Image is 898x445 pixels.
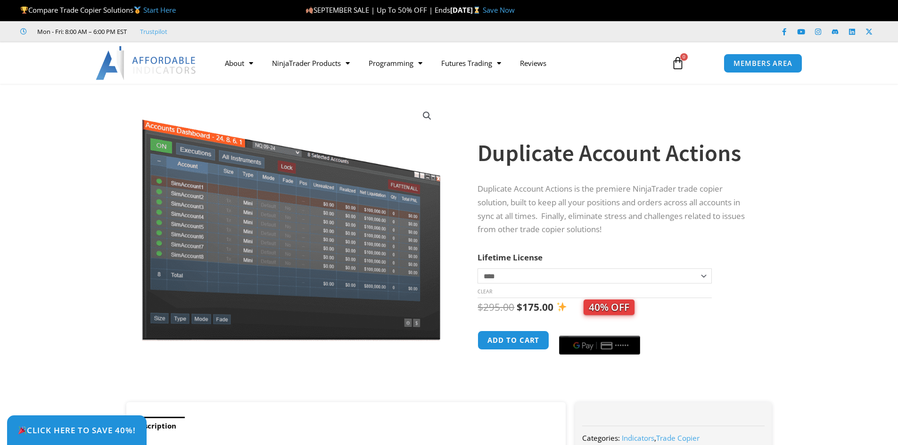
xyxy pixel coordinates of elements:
[215,52,263,74] a: About
[478,300,483,314] span: $
[483,5,515,15] a: Save Now
[584,299,634,315] span: 40% OFF
[143,5,176,15] a: Start Here
[680,53,688,61] span: 0
[511,52,556,74] a: Reviews
[263,52,359,74] a: NinjaTrader Products
[478,182,753,237] p: Duplicate Account Actions is the premiere NinjaTrader trade copier solution, built to keep all yo...
[557,302,567,312] img: ✨
[134,7,141,14] img: 🥇
[306,7,313,14] img: 🍂
[18,426,26,434] img: 🎉
[517,300,522,314] span: $
[35,26,127,37] span: Mon - Fri: 8:00 AM – 6:00 PM EST
[478,331,549,350] button: Add to cart
[140,26,167,37] a: Trustpilot
[450,5,483,15] strong: [DATE]
[478,300,514,314] bdi: 295.00
[18,426,136,434] span: Click Here to save 40%!
[21,7,28,14] img: 🏆
[305,5,450,15] span: SEPTEMBER SALE | Up To 50% OFF | Ends
[724,54,802,73] a: MEMBERS AREA
[478,288,492,295] a: Clear options
[657,49,699,77] a: 0
[432,52,511,74] a: Futures Trading
[517,300,553,314] bdi: 175.00
[559,336,640,355] button: Buy with GPay
[7,415,147,445] a: 🎉Click Here to save 40%!
[20,5,176,15] span: Compare Trade Copier Solutions
[478,137,753,170] h1: Duplicate Account Actions
[733,60,792,67] span: MEMBERS AREA
[419,107,436,124] a: View full-screen image gallery
[473,7,480,14] img: ⌛
[359,52,432,74] a: Programming
[140,100,443,341] img: Screenshot 2024-08-26 15414455555
[478,252,543,263] label: Lifetime License
[615,342,629,349] text: ••••••
[96,46,197,80] img: LogoAI | Affordable Indicators – NinjaTrader
[215,52,660,74] nav: Menu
